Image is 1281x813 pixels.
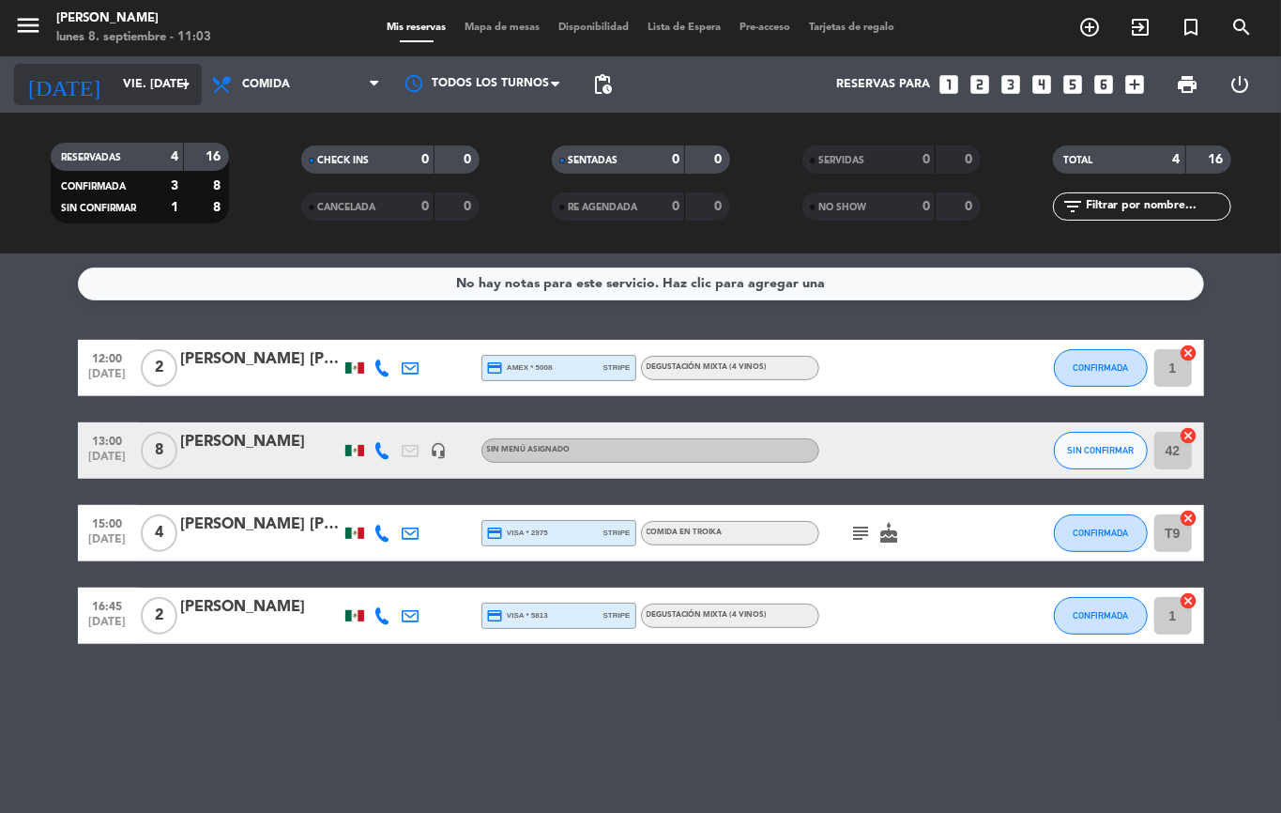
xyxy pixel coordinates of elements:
[1061,72,1086,97] i: looks_5
[56,28,211,47] div: lunes 8. septiembre - 11:03
[318,156,370,165] span: CHECK INS
[1176,73,1198,96] span: print
[487,525,548,542] span: visa * 2975
[431,442,448,459] i: headset_mic
[421,200,429,213] strong: 0
[1166,11,1216,43] span: Reserva especial
[213,201,224,214] strong: 8
[923,200,930,213] strong: 0
[1062,195,1085,218] i: filter_list
[181,513,341,537] div: [PERSON_NAME] [PERSON_NAME]
[647,611,768,619] span: Degustación Mixta (4 vinos)
[456,273,825,295] div: No hay notas para este servicio. Haz clic para agregar una
[1078,16,1101,38] i: add_circle_outline
[1173,153,1181,166] strong: 4
[464,200,475,213] strong: 0
[1180,509,1198,528] i: cancel
[672,153,679,166] strong: 0
[638,23,730,33] span: Lista de Espera
[141,432,177,469] span: 8
[1180,344,1198,362] i: cancel
[171,150,178,163] strong: 4
[175,73,197,96] i: arrow_drop_down
[1180,591,1198,610] i: cancel
[1073,610,1128,621] span: CONFIRMADA
[1092,72,1117,97] i: looks_6
[1067,445,1134,455] span: SIN CONFIRMAR
[1073,528,1128,538] span: CONFIRMADA
[84,594,131,616] span: 16:45
[1073,362,1128,373] span: CONFIRMADA
[171,179,178,192] strong: 3
[1123,72,1148,97] i: add_box
[999,72,1024,97] i: looks_3
[1054,432,1148,469] button: SIN CONFIRMAR
[84,429,131,451] span: 13:00
[1129,16,1151,38] i: exit_to_app
[464,153,475,166] strong: 0
[487,360,504,376] i: credit_card
[171,201,178,214] strong: 1
[603,609,631,621] span: stripe
[819,203,867,212] span: NO SHOW
[1064,156,1093,165] span: TOTAL
[84,512,131,533] span: 15:00
[965,153,976,166] strong: 0
[84,533,131,555] span: [DATE]
[141,514,177,552] span: 4
[318,203,376,212] span: CANCELADA
[569,156,618,165] span: SENTADAS
[487,360,553,376] span: amex * 5008
[14,64,114,105] i: [DATE]
[242,78,290,91] span: Comida
[84,616,131,637] span: [DATE]
[647,529,723,536] span: Comida en Troika
[938,72,962,97] i: looks_one
[213,179,224,192] strong: 8
[181,347,341,372] div: [PERSON_NAME] [PERSON_NAME]
[1216,11,1267,43] span: BUSCAR
[1230,16,1253,38] i: search
[14,11,42,46] button: menu
[1085,196,1230,217] input: Filtrar por nombre...
[603,527,631,539] span: stripe
[1229,73,1252,96] i: power_settings_new
[181,430,341,454] div: [PERSON_NAME]
[1054,597,1148,635] button: CONFIRMADA
[603,361,631,374] span: stripe
[1180,426,1198,445] i: cancel
[1054,514,1148,552] button: CONFIRMADA
[591,73,614,96] span: pending_actions
[14,11,42,39] i: menu
[487,607,548,624] span: visa * 5813
[56,9,211,28] div: [PERSON_NAME]
[923,153,930,166] strong: 0
[455,23,549,33] span: Mapa de mesas
[965,200,976,213] strong: 0
[549,23,638,33] span: Disponibilidad
[1213,56,1267,113] div: LOG OUT
[487,446,571,453] span: Sin menú asignado
[487,607,504,624] i: credit_card
[487,525,504,542] i: credit_card
[1180,16,1202,38] i: turned_in_not
[850,522,873,545] i: subject
[62,182,127,192] span: CONFIRMADA
[421,153,429,166] strong: 0
[62,204,137,213] span: SIN CONFIRMAR
[84,451,131,472] span: [DATE]
[800,23,904,33] span: Tarjetas de regalo
[1208,153,1227,166] strong: 16
[714,153,725,166] strong: 0
[730,23,800,33] span: Pre-acceso
[672,200,679,213] strong: 0
[141,349,177,387] span: 2
[1064,11,1115,43] span: RESERVAR MESA
[206,150,224,163] strong: 16
[837,78,931,91] span: Reservas para
[141,597,177,635] span: 2
[569,203,638,212] span: RE AGENDADA
[1054,349,1148,387] button: CONFIRMADA
[968,72,993,97] i: looks_two
[647,363,768,371] span: Degustación Mixta (4 vinos)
